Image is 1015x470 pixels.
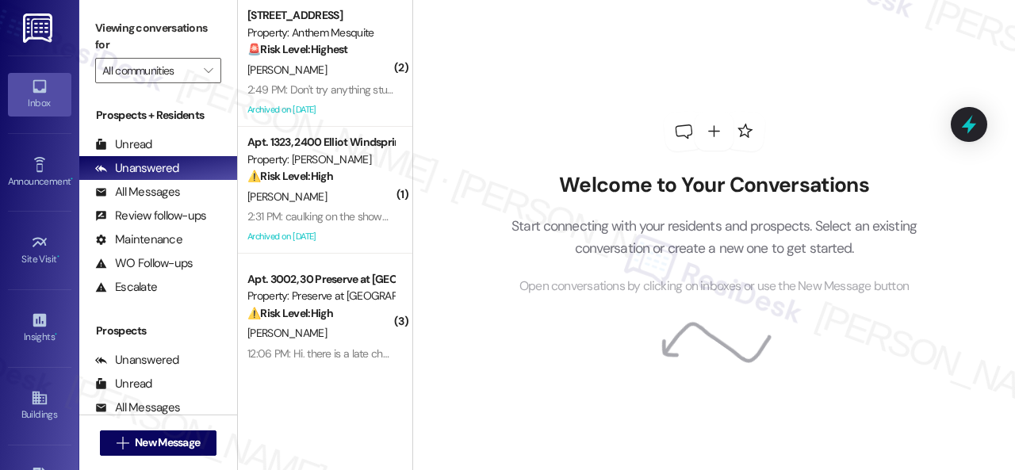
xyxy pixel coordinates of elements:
div: Review follow-ups [95,208,206,224]
div: All Messages [95,399,180,416]
strong: 🚨 Risk Level: Highest [247,42,348,56]
i:  [117,437,128,449]
strong: ⚠️ Risk Level: High [247,306,333,320]
div: Unread [95,376,152,392]
span: • [55,329,57,340]
span: [PERSON_NAME] [247,189,327,204]
div: [STREET_ADDRESS] [247,7,394,24]
button: New Message [100,430,217,456]
span: • [71,174,73,185]
i:  [204,64,213,77]
label: Viewing conversations for [95,16,221,58]
div: Property: Preserve at [GEOGRAPHIC_DATA] [247,288,394,304]
a: Inbox [8,73,71,116]
div: 2:49 PM: Don't try anything stupid or shady [247,82,446,97]
div: 2:31 PM: caulking on the shower faucet loosened [247,209,469,224]
div: Prospects + Residents [79,107,237,124]
div: Unanswered [95,160,179,177]
div: Unanswered [95,352,179,369]
strong: ⚠️ Risk Level: High [247,169,333,183]
span: [PERSON_NAME] [247,63,327,77]
img: ResiDesk Logo [23,13,56,43]
div: Escalate [95,279,157,296]
div: WO Follow-ups [95,255,193,272]
p: Start connecting with your residents and prospects. Select an existing conversation or create a n... [488,215,941,260]
div: All Messages [95,184,180,201]
a: Buildings [8,384,71,427]
span: • [57,251,59,262]
span: Open conversations by clicking on inboxes or use the New Message button [519,277,909,296]
a: Site Visit • [8,229,71,272]
div: Apt. 1323, 2400 Elliot Windsprint [247,134,394,151]
div: Maintenance [95,231,182,248]
div: Prospects [79,323,237,339]
input: All communities [102,58,196,83]
span: [PERSON_NAME] [247,326,327,340]
div: Property: Anthem Mesquite [247,25,394,41]
span: New Message [135,434,200,451]
div: Apt. 3002, 30 Preserve at [GEOGRAPHIC_DATA] [247,271,394,288]
div: Archived on [DATE] [246,100,396,120]
a: Insights • [8,307,71,350]
div: Archived on [DATE] [246,227,396,246]
div: Property: [PERSON_NAME] [247,151,394,168]
div: Unread [95,136,152,153]
h2: Welcome to Your Conversations [488,173,941,198]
